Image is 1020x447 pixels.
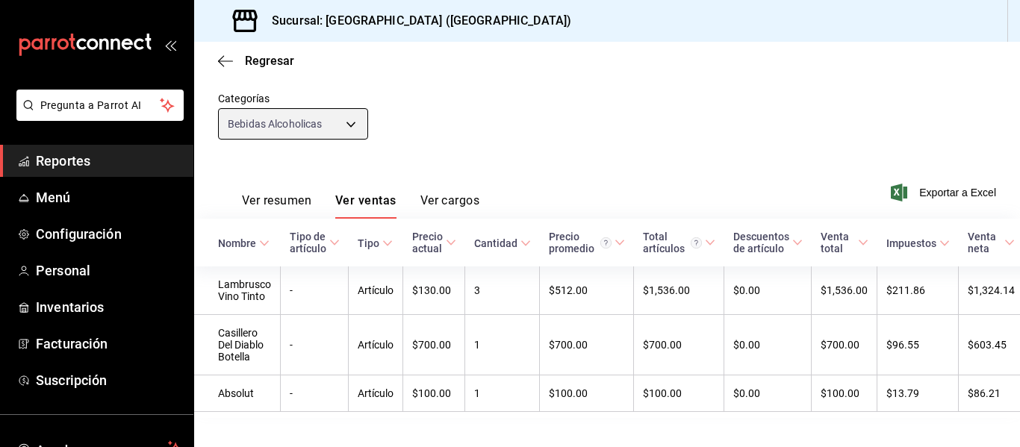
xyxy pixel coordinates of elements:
[724,266,812,315] td: $0.00
[36,151,181,171] span: Reportes
[10,108,184,124] a: Pregunta a Parrot AI
[349,375,403,412] td: Artículo
[634,266,724,315] td: $1,536.00
[290,231,340,254] span: Tipo de artículo
[242,193,311,219] button: Ver resumen
[643,231,715,254] span: Total artículos
[349,315,403,375] td: Artículo
[16,90,184,121] button: Pregunta a Parrot AI
[358,237,379,249] div: Tipo
[540,375,634,412] td: $100.00
[228,116,323,131] span: Bebidas Alcoholicas
[218,237,256,249] div: Nombre
[194,266,281,315] td: Lambrusco Vino Tinto
[36,260,181,281] span: Personal
[540,266,634,315] td: $512.00
[349,266,403,315] td: Artículo
[290,231,326,254] div: Tipo de artículo
[886,237,936,249] div: Impuestos
[403,375,465,412] td: $100.00
[724,375,812,412] td: $0.00
[218,93,368,104] label: Categorías
[260,12,571,30] h3: Sucursal: [GEOGRAPHIC_DATA] ([GEOGRAPHIC_DATA])
[877,375,959,412] td: $13.79
[465,266,540,315] td: 3
[643,231,702,254] div: Total artículos
[36,370,181,390] span: Suscripción
[358,237,393,249] span: Tipo
[812,375,877,412] td: $100.00
[218,237,270,249] span: Nombre
[403,315,465,375] td: $700.00
[877,315,959,375] td: $96.55
[886,237,950,249] span: Impuestos
[812,315,877,375] td: $700.00
[691,237,702,248] svg: El total artículos considera cambios de precios en los artículos así como costos adicionales por ...
[877,266,959,315] td: $211.86
[40,98,161,113] span: Pregunta a Parrot AI
[36,297,181,317] span: Inventarios
[968,231,1016,254] span: Venta neta
[218,54,294,68] button: Regresar
[242,193,479,219] div: navigation tabs
[245,54,294,68] span: Regresar
[733,231,789,254] div: Descuentos de artículo
[821,231,868,254] span: Venta total
[403,266,465,315] td: $130.00
[465,375,540,412] td: 1
[412,231,443,254] div: Precio actual
[36,224,181,244] span: Configuración
[540,315,634,375] td: $700.00
[733,231,803,254] span: Descuentos de artículo
[36,334,181,354] span: Facturación
[281,266,349,315] td: -
[474,237,517,249] div: Cantidad
[894,184,996,201] button: Exportar a Excel
[821,231,855,254] div: Venta total
[474,237,531,249] span: Cantidad
[281,315,349,375] td: -
[164,39,176,51] button: open_drawer_menu
[724,315,812,375] td: $0.00
[194,375,281,412] td: Absolut
[812,266,877,315] td: $1,536.00
[36,187,181,207] span: Menú
[968,231,1002,254] div: Venta neta
[420,193,480,219] button: Ver cargos
[634,315,724,375] td: $700.00
[549,231,625,254] span: Precio promedio
[549,231,612,254] div: Precio promedio
[281,375,349,412] td: -
[335,193,397,219] button: Ver ventas
[465,315,540,375] td: 1
[634,375,724,412] td: $100.00
[194,315,281,375] td: Casillero Del Diablo Botella
[600,237,612,248] svg: Precio promedio = Total artículos / cantidad
[412,231,456,254] span: Precio actual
